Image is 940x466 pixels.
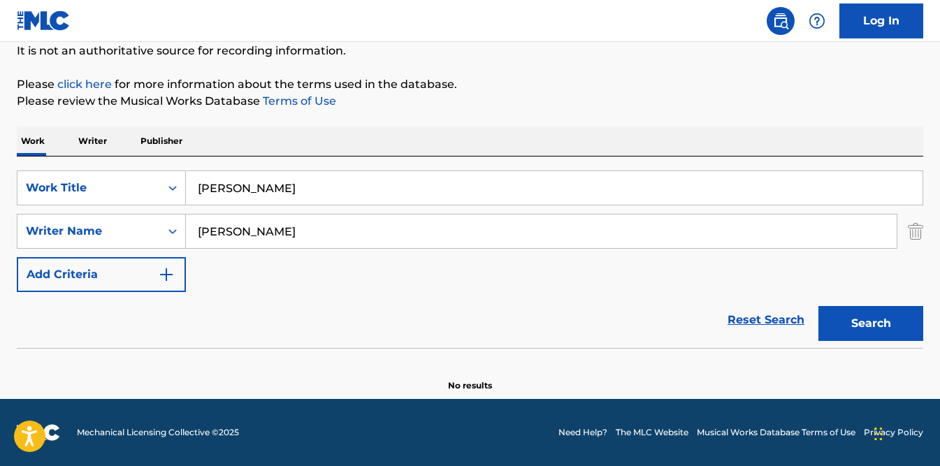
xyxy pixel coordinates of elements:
a: Log In [839,3,923,38]
form: Search Form [17,170,923,348]
div: Work Title [26,180,152,196]
p: Writer [74,126,111,156]
a: Reset Search [721,305,811,335]
a: Public Search [767,7,795,35]
img: 9d2ae6d4665cec9f34b9.svg [158,266,175,283]
img: logo [17,424,60,441]
a: click here [57,78,112,91]
button: Add Criteria [17,257,186,292]
img: help [809,13,825,29]
p: Please review the Musical Works Database [17,93,923,110]
a: The MLC Website [616,426,688,439]
img: search [772,13,789,29]
a: Terms of Use [260,94,336,108]
img: Delete Criterion [908,214,923,249]
a: Privacy Policy [864,426,923,439]
p: No results [448,363,492,392]
iframe: Chat Widget [870,399,940,466]
img: MLC Logo [17,10,71,31]
span: Mechanical Licensing Collective © 2025 [77,426,239,439]
button: Search [818,306,923,341]
p: Please for more information about the terms used in the database. [17,76,923,93]
div: Writer Name [26,223,152,240]
p: It is not an authoritative source for recording information. [17,43,923,59]
p: Publisher [136,126,187,156]
a: Need Help? [558,426,607,439]
a: Musical Works Database Terms of Use [697,426,855,439]
div: Drag [874,413,883,455]
div: Help [803,7,831,35]
p: Work [17,126,49,156]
